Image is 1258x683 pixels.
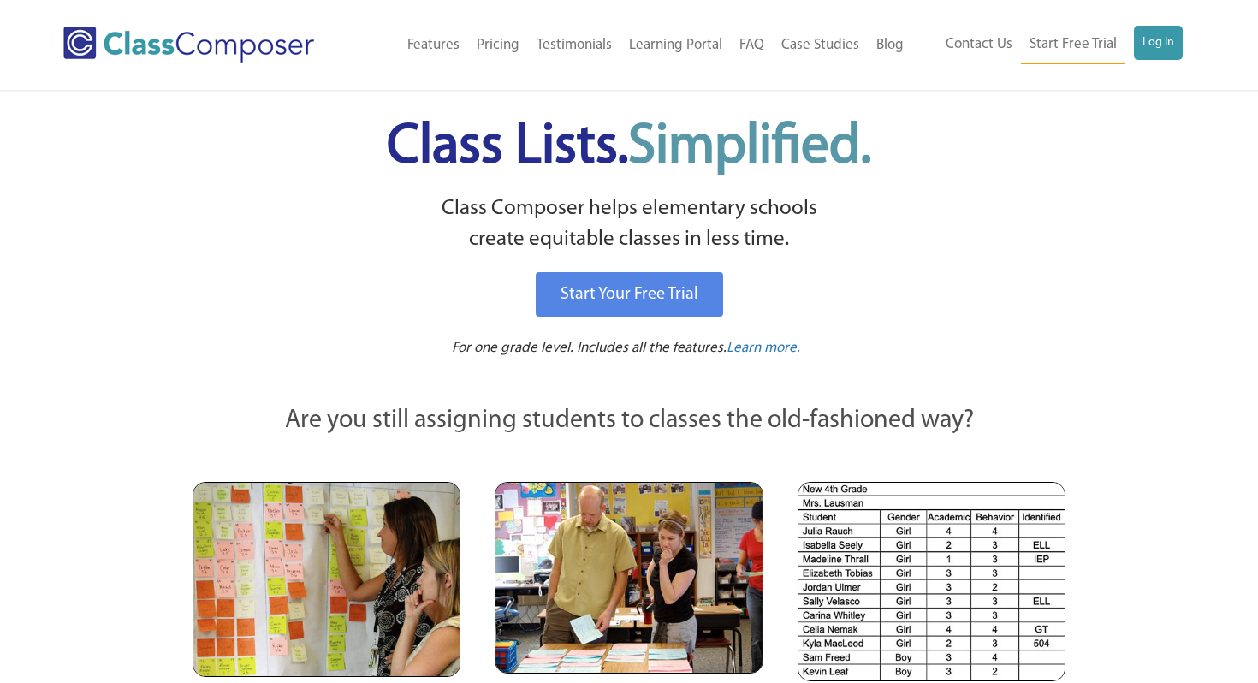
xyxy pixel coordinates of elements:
[399,27,468,64] a: Features
[773,27,868,64] a: Case Studies
[468,27,528,64] a: Pricing
[620,27,731,64] a: Learning Portal
[387,120,871,175] span: Class Lists.
[359,27,912,64] nav: Header Menu
[1134,26,1183,60] a: Log In
[193,402,1065,440] p: Are you still assigning students to classes the old-fashioned way?
[193,482,460,677] img: Teachers Looking at Sticky Notes
[727,338,800,359] a: Learn more.
[628,120,871,175] span: Simplified.
[1021,26,1125,64] a: Start Free Trial
[63,27,314,63] img: Class Composer
[798,482,1065,681] img: Spreadsheets
[495,482,763,673] img: Blue and Pink Paper Cards
[731,27,773,64] a: FAQ
[868,27,912,64] a: Blog
[536,272,723,317] a: Start Your Free Trial
[727,341,800,355] span: Learn more.
[561,286,698,303] span: Start Your Free Trial
[452,341,727,355] span: For one grade level. Includes all the features.
[912,26,1183,64] nav: Header Menu
[937,26,1021,63] a: Contact Us
[528,27,620,64] a: Testimonials
[190,193,1068,256] p: Class Composer helps elementary schools create equitable classes in less time.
